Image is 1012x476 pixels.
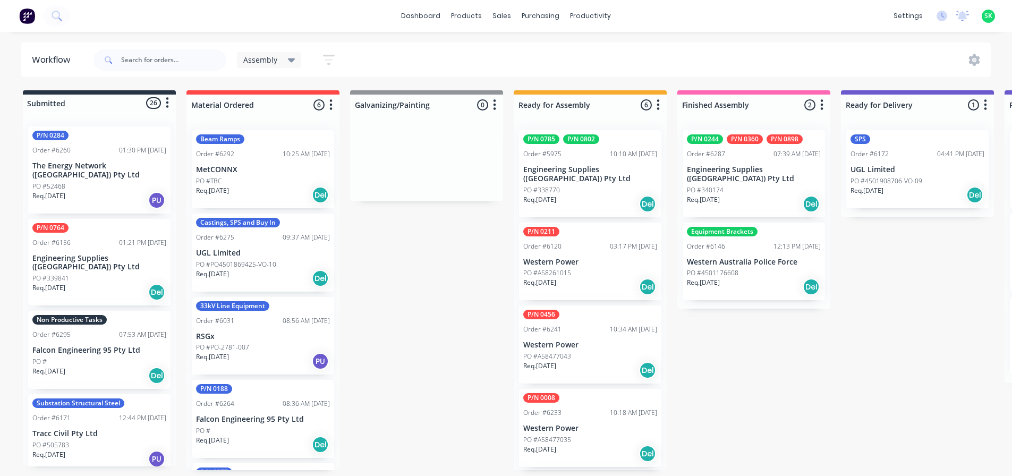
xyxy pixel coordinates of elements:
[28,311,171,389] div: Non Productive TasksOrder #629507:53 AM [DATE]Falcon Engineering 95 Pty LtdPO #Req.[DATE]Del
[312,353,329,370] div: PU
[32,54,75,66] div: Workflow
[148,192,165,209] div: PU
[32,440,69,450] p: PO #505783
[32,367,65,376] p: Req. [DATE]
[687,149,725,159] div: Order #6287
[639,195,656,212] div: Del
[192,380,334,458] div: P/N 0188Order #626408:36 AM [DATE]Falcon Engineering 95 Pty LtdPO #Req.[DATE]Del
[119,238,166,248] div: 01:21 PM [DATE]
[523,149,562,159] div: Order #5975
[196,384,232,394] div: P/N 0188
[687,227,758,236] div: Equipment Brackets
[19,8,35,24] img: Factory
[196,149,234,159] div: Order #6292
[639,278,656,295] div: Del
[196,269,229,279] p: Req. [DATE]
[32,161,166,180] p: The Energy Network ([GEOGRAPHIC_DATA]) Pty Ltd
[519,223,661,301] div: P/N 0211Order #612003:17 PM [DATE]Western PowerPO #A58261015Req.[DATE]Del
[312,270,329,287] div: Del
[937,149,984,159] div: 04:41 PM [DATE]
[687,258,821,267] p: Western Australia Police Force
[32,131,69,140] div: P/N 0284
[32,398,124,408] div: Substation Structural Steel
[119,330,166,339] div: 07:53 AM [DATE]
[523,361,556,371] p: Req. [DATE]
[523,185,560,195] p: PO #338770
[192,297,334,375] div: 33kV Line EquipmentOrder #603108:56 AM [DATE]RSGxPO #PO-2781-007Req.[DATE]PU
[523,258,657,267] p: Western Power
[283,149,330,159] div: 10:25 AM [DATE]
[32,182,65,191] p: PO #52468
[28,394,171,472] div: Substation Structural SteelOrder #617112:44 PM [DATE]Tracc Civil Pty LtdPO #505783Req.[DATE]PU
[196,399,234,409] div: Order #6264
[32,429,166,438] p: Tracc Civil Pty Ltd
[803,278,820,295] div: Del
[487,8,516,24] div: sales
[32,274,69,283] p: PO #339841
[687,185,724,195] p: PO #340174
[610,325,657,334] div: 10:34 AM [DATE]
[28,219,171,306] div: P/N 0764Order #615601:21 PM [DATE]Engineering Supplies ([GEOGRAPHIC_DATA]) Pty LtdPO #339841Req.[...
[523,165,657,183] p: Engineering Supplies ([GEOGRAPHIC_DATA]) Pty Ltd
[192,130,334,208] div: Beam RampsOrder #629210:25 AM [DATE]MetCONNXPO #TBCReq.[DATE]Del
[283,316,330,326] div: 08:56 AM [DATE]
[196,186,229,195] p: Req. [DATE]
[32,238,71,248] div: Order #6156
[121,49,226,71] input: Search for orders...
[851,165,984,174] p: UGL Limited
[687,195,720,205] p: Req. [DATE]
[523,341,657,350] p: Western Power
[196,260,276,269] p: PO #PO4501869425-VO-10
[196,134,244,144] div: Beam Ramps
[196,176,222,186] p: PO #TBC
[523,195,556,205] p: Req. [DATE]
[803,195,820,212] div: Del
[196,332,330,341] p: RSGx
[773,242,821,251] div: 12:13 PM [DATE]
[312,436,329,453] div: Del
[196,218,280,227] div: Castings, SPS and Buy In
[519,389,661,467] div: P/N 0008Order #623310:18 AM [DATE]Western PowerPO #A58477035Req.[DATE]Del
[563,134,599,144] div: P/N 0802
[523,408,562,418] div: Order #6233
[610,408,657,418] div: 10:18 AM [DATE]
[523,445,556,454] p: Req. [DATE]
[639,445,656,462] div: Del
[851,186,883,195] p: Req. [DATE]
[523,268,571,278] p: PO #A58261015
[446,8,487,24] div: products
[196,426,210,436] p: PO #
[283,233,330,242] div: 09:37 AM [DATE]
[196,316,234,326] div: Order #6031
[523,310,559,319] div: P/N 0456
[846,130,989,208] div: SPSOrder #617204:41 PM [DATE]UGL LimitedPO #4501908706-VO-09Req.[DATE]Del
[523,227,559,236] div: P/N 0211
[32,413,71,423] div: Order #6171
[610,242,657,251] div: 03:17 PM [DATE]
[966,186,983,203] div: Del
[523,278,556,287] p: Req. [DATE]
[767,134,803,144] div: P/N 0898
[523,435,571,445] p: PO #A58477035
[687,134,723,144] div: P/N 0244
[687,242,725,251] div: Order #6146
[727,134,763,144] div: P/N 0360
[32,315,107,325] div: Non Productive Tasks
[196,415,330,424] p: Falcon Engineering 95 Pty Ltd
[32,450,65,460] p: Req. [DATE]
[196,352,229,362] p: Req. [DATE]
[196,249,330,258] p: UGL Limited
[396,8,446,24] a: dashboard
[523,134,559,144] div: P/N 0785
[683,130,825,217] div: P/N 0244P/N 0360P/N 0898Order #628707:39 AM [DATE]Engineering Supplies ([GEOGRAPHIC_DATA]) Pty Lt...
[32,330,71,339] div: Order #6295
[148,450,165,467] div: PU
[888,8,928,24] div: settings
[610,149,657,159] div: 10:10 AM [DATE]
[851,176,922,186] p: PO #4501908706-VO-09
[196,436,229,445] p: Req. [DATE]
[523,352,571,361] p: PO #A58477043
[32,254,166,272] p: Engineering Supplies ([GEOGRAPHIC_DATA]) Pty Ltd
[687,268,738,278] p: PO #4501176608
[119,146,166,155] div: 01:30 PM [DATE]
